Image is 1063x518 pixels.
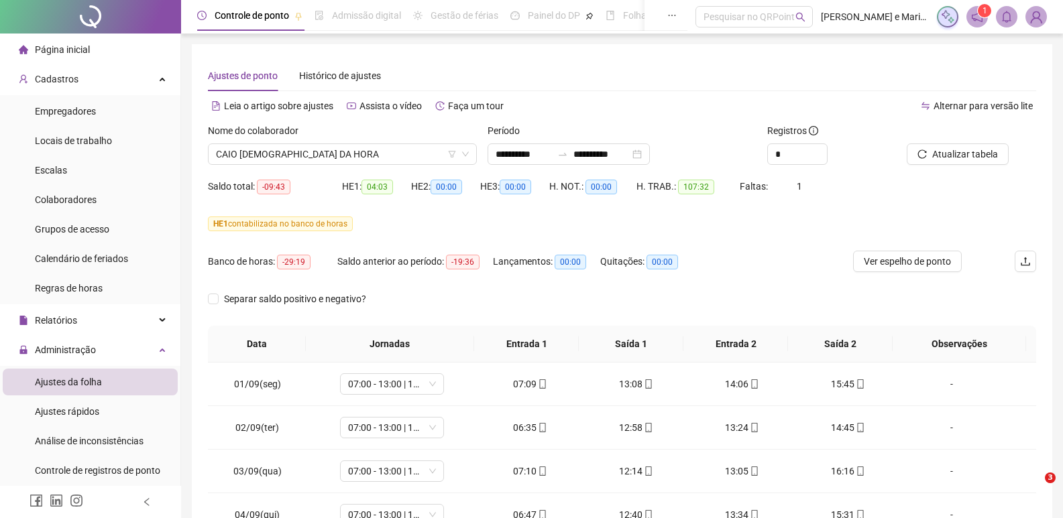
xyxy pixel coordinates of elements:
[821,9,929,24] span: [PERSON_NAME] e Mariana alimentação ltda
[854,423,865,432] span: mobile
[461,150,469,158] span: down
[431,180,462,194] span: 00:00
[537,379,547,389] span: mobile
[642,466,653,476] span: mobile
[208,123,307,138] label: Nome do colaborador
[208,179,342,194] div: Saldo total:
[342,179,411,194] div: HE 1:
[907,143,1009,165] button: Atualizar tabela
[448,150,456,158] span: filter
[411,179,480,194] div: HE 2:
[208,70,278,81] span: Ajustes de ponto
[1026,7,1046,27] img: 80235
[30,494,43,507] span: facebook
[642,379,653,389] span: mobile
[35,224,109,235] span: Grupos de acesso
[448,101,504,111] span: Faça um tour
[294,12,302,20] span: pushpin
[208,254,337,269] div: Banco de horas:
[700,420,785,435] div: 13:24
[623,10,709,21] span: Folha de pagamento
[19,316,28,325] span: file
[806,464,891,478] div: 16:16
[600,254,704,269] div: Quitações:
[853,251,962,272] button: Ver espelho de ponto
[594,377,679,391] div: 13:08
[35,377,102,387] span: Ajustes da folha
[347,101,356,111] span: youtube
[740,181,770,192] span: Faltas:
[537,466,547,476] span: mobile
[142,497,152,507] span: left
[299,70,381,81] span: Histórico de ajustes
[35,315,77,326] span: Relatórios
[555,255,586,269] span: 00:00
[257,180,290,194] span: -09:43
[348,417,436,438] span: 07:00 - 13:00 | 14:00 - 15:20
[446,255,480,269] span: -19:36
[35,135,112,146] span: Locais de trabalho
[488,420,573,435] div: 06:35
[35,194,97,205] span: Colaboradores
[435,101,445,111] span: history
[1001,11,1013,23] span: bell
[893,326,1026,363] th: Observações
[234,379,281,389] span: 01/09(seg)
[537,423,547,432] span: mobile
[1020,256,1031,267] span: upload
[488,123,528,138] label: Período
[912,377,991,391] div: -
[549,179,636,194] div: H. NOT.:
[678,180,714,194] span: 107:32
[235,422,279,433] span: 02/09(ter)
[903,336,1015,351] span: Observações
[35,344,96,355] span: Administração
[315,11,324,20] span: file-done
[528,10,580,21] span: Painel do DP
[510,11,520,20] span: dashboard
[594,420,679,435] div: 12:58
[361,180,393,194] span: 04:03
[767,123,818,138] span: Registros
[35,436,144,446] span: Análise de inconsistências
[748,379,759,389] span: mobile
[557,149,568,159] span: swap-right
[795,12,805,22] span: search
[500,180,531,194] span: 00:00
[700,377,785,391] div: 14:06
[332,10,401,21] span: Admissão digital
[211,101,221,111] span: file-text
[35,106,96,117] span: Empregadores
[70,494,83,507] span: instagram
[788,326,893,363] th: Saída 2
[854,466,865,476] span: mobile
[806,420,891,435] div: 14:45
[35,165,67,176] span: Escalas
[208,216,353,231] span: contabilizada no banco de horas
[197,11,207,20] span: clock-circle
[606,11,615,20] span: book
[934,101,1033,111] span: Alternar para versão lite
[35,253,128,264] span: Calendário de feriados
[1045,472,1056,483] span: 3
[1017,472,1050,505] iframe: Intercom live chat
[35,44,90,55] span: Página inicial
[585,12,594,20] span: pushpin
[594,464,679,478] div: 12:14
[748,423,759,432] span: mobile
[19,45,28,54] span: home
[19,345,28,354] span: lock
[854,379,865,389] span: mobile
[50,494,63,507] span: linkedin
[348,374,436,394] span: 07:00 - 13:00 | 14:00 - 15:20
[216,144,469,164] span: CAIO JESUS DA HORA
[480,179,549,194] div: HE 3:
[215,10,289,21] span: Controle de ponto
[809,126,818,135] span: info-circle
[636,179,740,194] div: H. TRAB.:
[474,326,579,363] th: Entrada 1
[748,466,759,476] span: mobile
[306,326,474,363] th: Jornadas
[233,466,282,476] span: 03/09(qua)
[971,11,983,23] span: notification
